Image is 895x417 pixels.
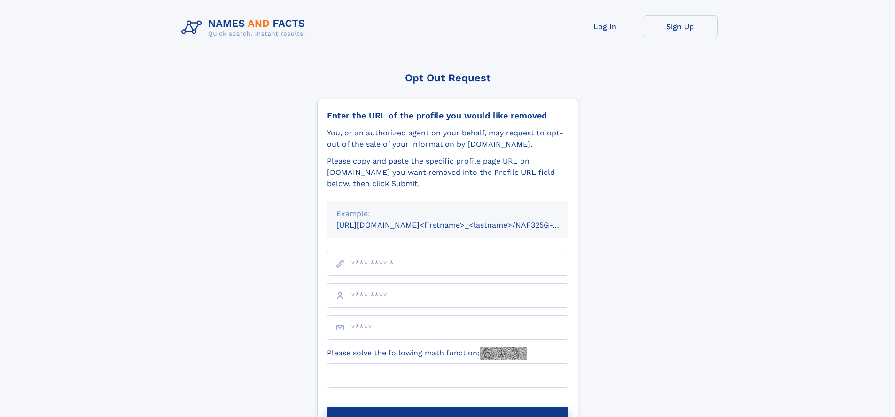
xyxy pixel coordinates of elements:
[178,15,313,40] img: Logo Names and Facts
[568,15,643,38] a: Log In
[327,347,527,360] label: Please solve the following math function:
[327,156,568,189] div: Please copy and paste the specific profile page URL on [DOMAIN_NAME] you want removed into the Pr...
[327,110,568,121] div: Enter the URL of the profile you would like removed
[336,220,586,229] small: [URL][DOMAIN_NAME]<firstname>_<lastname>/NAF325G-xxxxxxxx
[317,72,578,84] div: Opt Out Request
[643,15,718,38] a: Sign Up
[327,127,568,150] div: You, or an authorized agent on your behalf, may request to opt-out of the sale of your informatio...
[336,208,559,220] div: Example:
